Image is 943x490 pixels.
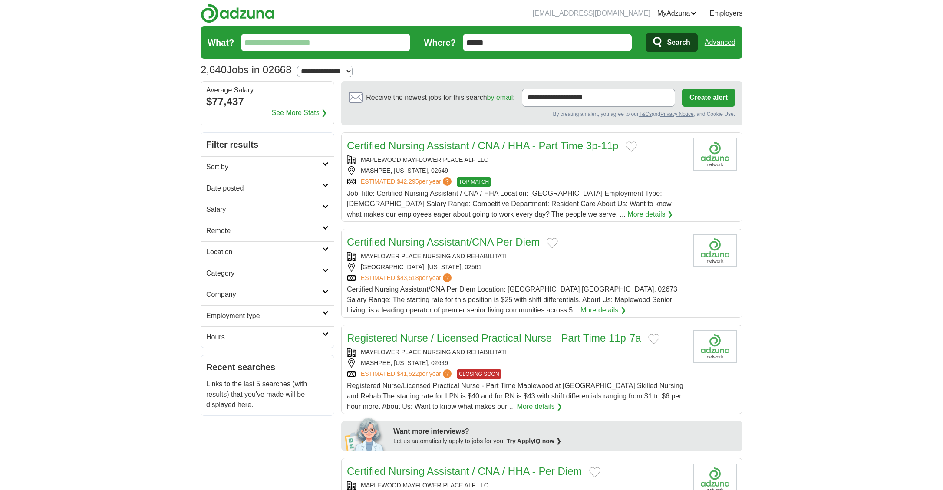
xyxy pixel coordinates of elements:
[347,286,677,314] span: Certified Nursing Assistant/CNA Per Diem Location: [GEOGRAPHIC_DATA] [GEOGRAPHIC_DATA]. 02673 Sal...
[648,334,659,344] button: Add to favorite jobs
[361,369,453,379] a: ESTIMATED:$41,522per year?
[206,94,329,109] div: $77,437
[345,416,387,451] img: apply-iq-scientist.png
[627,209,673,220] a: More details ❯
[397,178,419,185] span: $42,295
[533,8,650,19] li: [EMAIL_ADDRESS][DOMAIN_NAME]
[206,332,322,342] h2: Hours
[201,133,334,156] h2: Filter results
[443,369,452,378] span: ?
[657,8,697,19] a: MyAdzuna
[201,156,334,178] a: Sort by
[443,177,452,186] span: ?
[206,162,322,172] h2: Sort by
[201,326,334,348] a: Hours
[201,284,334,305] a: Company
[667,34,690,51] span: Search
[206,87,329,94] div: Average Salary
[347,263,686,272] div: [GEOGRAPHIC_DATA], [US_STATE], 02561
[206,268,322,279] h2: Category
[347,236,540,248] a: Certified Nursing Assistant/CNA Per Diem
[443,273,452,282] span: ?
[206,247,322,257] h2: Location
[626,141,637,152] button: Add to favorite jobs
[424,36,456,49] label: Where?
[361,177,453,187] a: ESTIMATED:$42,295per year?
[693,234,737,267] img: Company logo
[206,289,322,300] h2: Company
[507,437,561,444] a: Try ApplyIQ now ❯
[366,92,514,103] span: Receive the newest jobs for this search :
[682,89,735,107] button: Create alert
[347,140,619,151] a: Certified Nursing Assistant / CNA / HHA - Part Time 3p-11p
[206,379,329,410] p: Links to the last 5 searches (with results) that you've made will be displayed here.
[201,62,227,78] span: 2,640
[206,183,322,194] h2: Date posted
[201,3,274,23] img: Adzuna logo
[705,34,735,51] a: Advanced
[347,481,686,490] div: MAPLEWOOD MAYFLOWER PLACE ALF LLC
[201,199,334,220] a: Salary
[201,64,292,76] h1: Jobs in 02668
[547,238,558,248] button: Add to favorite jobs
[693,138,737,171] img: Company logo
[709,8,742,19] a: Employers
[393,437,737,446] div: Let us automatically apply to jobs for you.
[660,111,694,117] a: Privacy Notice
[206,361,329,374] h2: Recent searches
[693,330,737,363] img: Company logo
[208,36,234,49] label: What?
[589,467,600,477] button: Add to favorite jobs
[347,465,582,477] a: Certified Nursing Assistant / CNA / HHA - Per Diem
[206,226,322,236] h2: Remote
[397,370,419,377] span: $41,522
[206,311,322,321] h2: Employment type
[201,305,334,326] a: Employment type
[580,305,626,316] a: More details ❯
[517,401,563,412] a: More details ❯
[201,220,334,241] a: Remote
[347,382,683,410] span: Registered Nurse/Licensed Practical Nurse - Part Time Maplewood at [GEOGRAPHIC_DATA] Skilled Nurs...
[347,166,686,175] div: MASHPEE, [US_STATE], 02649
[487,94,513,101] a: by email
[347,332,641,344] a: Registered Nurse / Licensed Practical Nurse - Part Time 11p-7a
[393,426,737,437] div: Want more interviews?
[457,369,501,379] span: CLOSING SOON
[347,252,686,261] div: MAYFLOWER PLACE NURSING AND REHABILITATI
[206,204,322,215] h2: Salary
[347,155,686,164] div: MAPLEWOOD MAYFLOWER PLACE ALF LLC
[347,348,686,357] div: MAYFLOWER PLACE NURSING AND REHABILITATI
[201,241,334,263] a: Location
[349,110,735,118] div: By creating an alert, you agree to our and , and Cookie Use.
[272,108,327,118] a: See More Stats ❯
[397,274,419,281] span: $43,518
[639,111,652,117] a: T&Cs
[646,33,697,52] button: Search
[347,190,672,218] span: Job Title: Certified Nursing Assistant / CNA / HHA Location: [GEOGRAPHIC_DATA] Employment Type: [...
[201,263,334,284] a: Category
[361,273,453,283] a: ESTIMATED:$43,518per year?
[457,177,491,187] span: TOP MATCH
[347,358,686,368] div: MASHPEE, [US_STATE], 02649
[201,178,334,199] a: Date posted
